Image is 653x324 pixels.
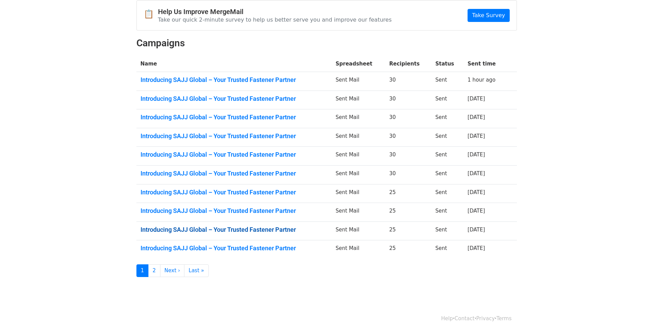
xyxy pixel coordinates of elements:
[331,166,385,184] td: Sent Mail
[468,152,485,158] a: [DATE]
[160,264,185,277] a: Next ›
[468,77,495,83] a: 1 hour ago
[468,245,485,251] a: [DATE]
[385,184,431,203] td: 25
[141,151,327,158] a: Introducing SAJJ Global – Your Trusted Fastener Partner
[468,208,485,214] a: [DATE]
[463,56,507,72] th: Sent time
[455,315,474,322] a: Contact
[431,221,463,240] td: Sent
[331,203,385,222] td: Sent Mail
[468,9,509,22] a: Take Survey
[468,133,485,139] a: [DATE]
[385,91,431,109] td: 30
[141,207,327,215] a: Introducing SAJJ Global – Your Trusted Fastener Partner
[619,291,653,324] div: 聊天小工具
[431,109,463,128] td: Sent
[385,240,431,259] td: 25
[331,128,385,147] td: Sent Mail
[431,72,463,91] td: Sent
[331,109,385,128] td: Sent Mail
[141,113,327,121] a: Introducing SAJJ Global – Your Trusted Fastener Partner
[136,56,331,72] th: Name
[431,240,463,259] td: Sent
[136,37,517,49] h2: Campaigns
[141,226,327,233] a: Introducing SAJJ Global – Your Trusted Fastener Partner
[468,227,485,233] a: [DATE]
[184,264,208,277] a: Last »
[385,128,431,147] td: 30
[468,189,485,195] a: [DATE]
[431,56,463,72] th: Status
[385,221,431,240] td: 25
[496,315,511,322] a: Terms
[144,9,158,19] span: 📋
[468,170,485,177] a: [DATE]
[141,189,327,196] a: Introducing SAJJ Global – Your Trusted Fastener Partner
[141,170,327,177] a: Introducing SAJJ Global – Your Trusted Fastener Partner
[141,76,327,84] a: Introducing SAJJ Global – Your Trusted Fastener Partner
[385,147,431,166] td: 30
[431,128,463,147] td: Sent
[385,56,431,72] th: Recipients
[148,264,160,277] a: 2
[331,72,385,91] td: Sent Mail
[431,166,463,184] td: Sent
[158,16,392,23] p: Take our quick 2-minute survey to help us better serve you and improve our features
[441,315,453,322] a: Help
[468,114,485,120] a: [DATE]
[331,184,385,203] td: Sent Mail
[619,291,653,324] iframe: Chat Widget
[331,56,385,72] th: Spreadsheet
[141,95,327,103] a: Introducing SAJJ Global – Your Trusted Fastener Partner
[141,132,327,140] a: Introducing SAJJ Global – Your Trusted Fastener Partner
[331,91,385,109] td: Sent Mail
[468,96,485,102] a: [DATE]
[385,166,431,184] td: 30
[431,203,463,222] td: Sent
[431,147,463,166] td: Sent
[331,147,385,166] td: Sent Mail
[331,240,385,259] td: Sent Mail
[385,203,431,222] td: 25
[331,221,385,240] td: Sent Mail
[141,244,327,252] a: Introducing SAJJ Global – Your Trusted Fastener Partner
[136,264,149,277] a: 1
[385,72,431,91] td: 30
[431,91,463,109] td: Sent
[385,109,431,128] td: 30
[431,184,463,203] td: Sent
[476,315,495,322] a: Privacy
[158,8,392,16] h4: Help Us Improve MergeMail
